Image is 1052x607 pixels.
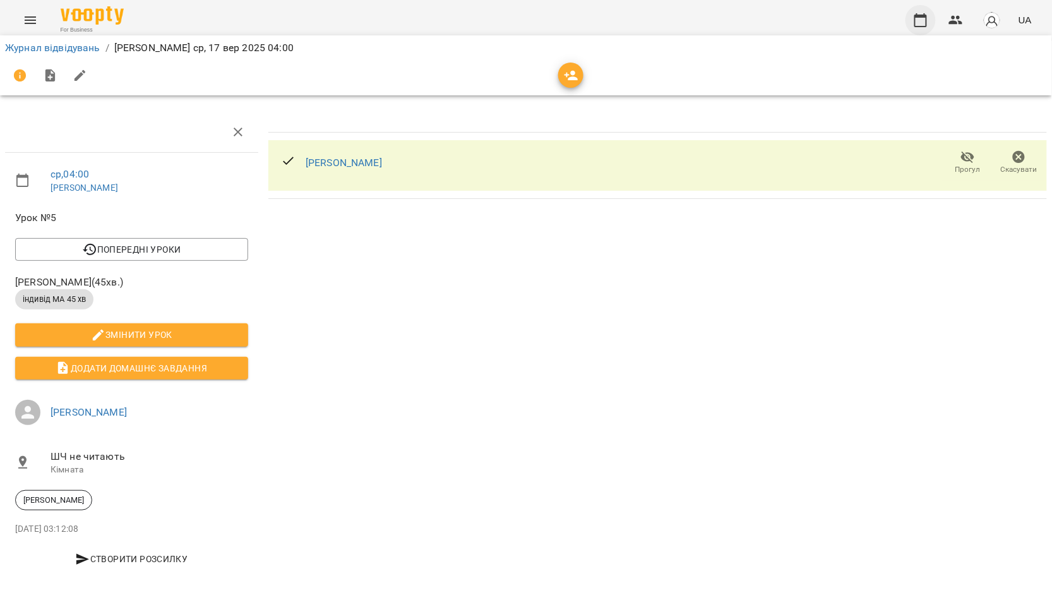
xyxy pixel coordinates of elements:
[5,42,100,54] a: Журнал відвідувань
[51,464,248,476] p: Кімната
[20,551,243,567] span: Створити розсилку
[15,238,248,261] button: Попередні уроки
[15,490,92,510] div: [PERSON_NAME]
[61,26,124,34] span: For Business
[15,275,248,290] span: [PERSON_NAME] ( 45 хв. )
[15,548,248,570] button: Створити розсилку
[15,294,93,305] span: індивід МА 45 хв
[51,406,127,418] a: [PERSON_NAME]
[61,6,124,25] img: Voopty Logo
[16,495,92,506] span: [PERSON_NAME]
[306,157,382,169] a: [PERSON_NAME]
[25,361,238,376] span: Додати домашнє завдання
[15,523,248,536] p: [DATE] 03:12:08
[114,40,294,56] p: [PERSON_NAME] ср, 17 вер 2025 04:00
[15,5,45,35] button: Menu
[15,323,248,346] button: Змінити урок
[25,242,238,257] span: Попередні уроки
[1013,8,1037,32] button: UA
[51,449,248,464] span: ШЧ не читають
[942,145,993,181] button: Прогул
[1001,164,1037,175] span: Скасувати
[955,164,981,175] span: Прогул
[983,11,1001,29] img: avatar_s.png
[15,357,248,380] button: Додати домашнє завдання
[15,210,248,225] span: Урок №5
[993,145,1044,181] button: Скасувати
[51,168,89,180] a: ср , 04:00
[51,183,118,193] a: [PERSON_NAME]
[25,327,238,342] span: Змінити урок
[1019,13,1032,27] span: UA
[5,40,1047,56] nav: breadcrumb
[105,40,109,56] li: /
